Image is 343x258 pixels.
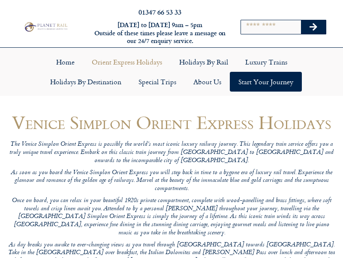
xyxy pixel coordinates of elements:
[4,52,339,92] nav: Menu
[237,52,296,72] a: Luxury Trains
[8,197,335,237] p: Once on board, you can relax in your beautiful 1920s private compartment, complete with wood-pane...
[301,20,326,34] button: Search
[8,169,335,193] p: As soon as you board the Venice Simplon Orient Express you will step back in time to a bygone era...
[185,72,230,92] a: About Us
[8,112,335,132] h1: Venice Simplon Orient Express Holidays
[48,52,83,72] a: Home
[138,7,181,17] a: 01347 66 53 33
[8,141,335,165] p: The Venice Simplon Orient Express is possibly the world’s most iconic luxury railway journey. Thi...
[23,21,69,32] img: Planet Rail Train Holidays Logo
[171,52,237,72] a: Holidays by Rail
[230,72,302,92] a: Start your Journey
[42,72,130,92] a: Holidays by Destination
[93,21,226,45] h6: [DATE] to [DATE] 9am – 5pm Outside of these times please leave a message on our 24/7 enquiry serv...
[130,72,185,92] a: Special Trips
[83,52,171,72] a: Orient Express Holidays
